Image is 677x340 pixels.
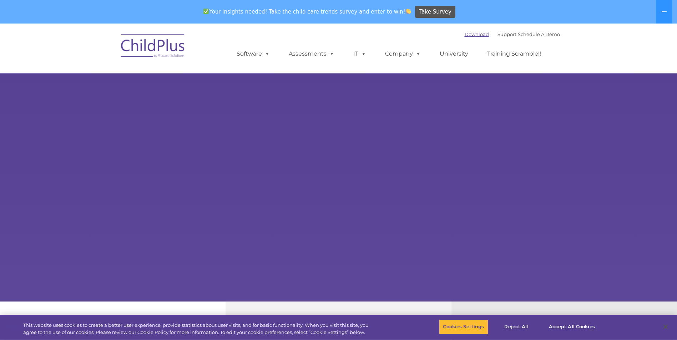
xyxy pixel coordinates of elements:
font: | [465,31,560,37]
a: Software [229,47,277,61]
span: Take Survey [419,6,451,18]
a: Take Survey [415,6,455,18]
a: University [433,47,475,61]
a: Support [497,31,516,37]
span: Last name [99,47,121,52]
a: Download [465,31,489,37]
button: Close [658,319,673,335]
span: Phone number [99,76,130,82]
span: Your insights needed! Take the child care trends survey and enter to win! [201,5,414,19]
a: Training Scramble!! [480,47,548,61]
a: Company [378,47,428,61]
button: Accept All Cookies [545,319,599,334]
a: IT [346,47,373,61]
button: Reject All [494,319,539,334]
img: ChildPlus by Procare Solutions [117,29,189,65]
div: This website uses cookies to create a better user experience, provide statistics about user visit... [23,322,372,336]
a: Schedule A Demo [518,31,560,37]
img: 👏 [406,9,411,14]
button: Cookies Settings [439,319,488,334]
a: Assessments [282,47,342,61]
img: ✅ [203,9,209,14]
